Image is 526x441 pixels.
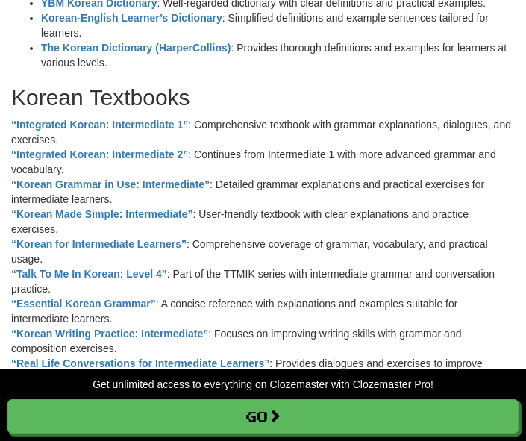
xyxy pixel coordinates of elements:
[11,296,515,326] div: : A concise reference with explanations and examples suitable for intermediate learners.
[41,12,222,24] a: Korean-English Learner’s Dictionary
[41,10,515,40] li: : Simplified definitions and example sentences tailored for learners.
[11,237,515,266] div: : Comprehensive coverage of grammar, vocabulary, and practical usage.
[11,268,167,280] a: “Talk To Me In Korean: Level 4”
[11,266,515,296] div: : Part of the TTMIK series with intermediate grammar and conversation practice.
[11,208,193,220] a: “Korean Made Simple: Intermediate”
[7,399,519,434] a: Go
[11,356,515,386] div: : Provides dialogues and exercises to improve conversational skills.
[11,148,188,160] a: “Integrated Korean: Intermediate 2”
[11,298,156,310] a: “Essential Korean Grammar”
[11,119,188,131] a: “Integrated Korean: Intermediate 1”
[11,207,515,237] div: : User-friendly textbook with clear explanations and practice exercises.
[11,238,187,250] a: “Korean for Intermediate Learners”
[41,42,231,54] a: The Korean Dictionary (HarperCollins)
[11,357,269,369] a: “Real Life Conversations for Intermediate Learners”
[11,147,515,177] div: : Continues from Intermediate 1 with more advanced grammar and vocabulary.
[11,85,515,110] h2: Korean Textbooks
[11,117,515,147] div: : Comprehensive textbook with grammar explanations, dialogues, and exercises.
[11,177,515,207] div: : Detailed grammar explanations and practical exercises for intermediate learners.
[7,377,519,392] p: Get unlimited access to everything on Clozemaster with Clozemaster Pro!
[11,326,515,356] div: : Focuses on improving writing skills with grammar and composition exercises.
[11,178,210,190] a: “Korean Grammar in Use: Intermediate”
[41,40,515,70] li: : Provides thorough definitions and examples for learners at various levels.
[11,328,208,340] a: “Korean Writing Practice: Intermediate”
